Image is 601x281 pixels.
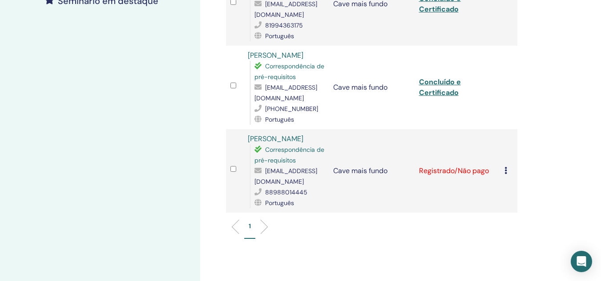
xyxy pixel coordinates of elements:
[265,199,294,207] font: Português
[249,222,251,230] font: 1
[333,83,387,92] font: Cave mais fundo
[254,62,324,81] font: Correspondência de pré-requisitos
[265,105,318,113] font: [PHONE_NUMBER]
[265,21,303,29] font: 81994363175
[419,77,461,97] a: Concluído e Certificado
[265,115,294,123] font: Português
[248,134,303,143] a: [PERSON_NAME]
[254,167,317,186] font: [EMAIL_ADDRESS][DOMAIN_NAME]
[265,188,307,196] font: 88988014445
[265,32,294,40] font: Português
[333,166,387,175] font: Cave mais fundo
[254,146,324,164] font: Correspondência de pré-requisitos
[571,251,592,272] div: Abra o Intercom Messenger
[248,51,303,60] a: [PERSON_NAME]
[254,83,317,102] font: [EMAIL_ADDRESS][DOMAIN_NAME]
